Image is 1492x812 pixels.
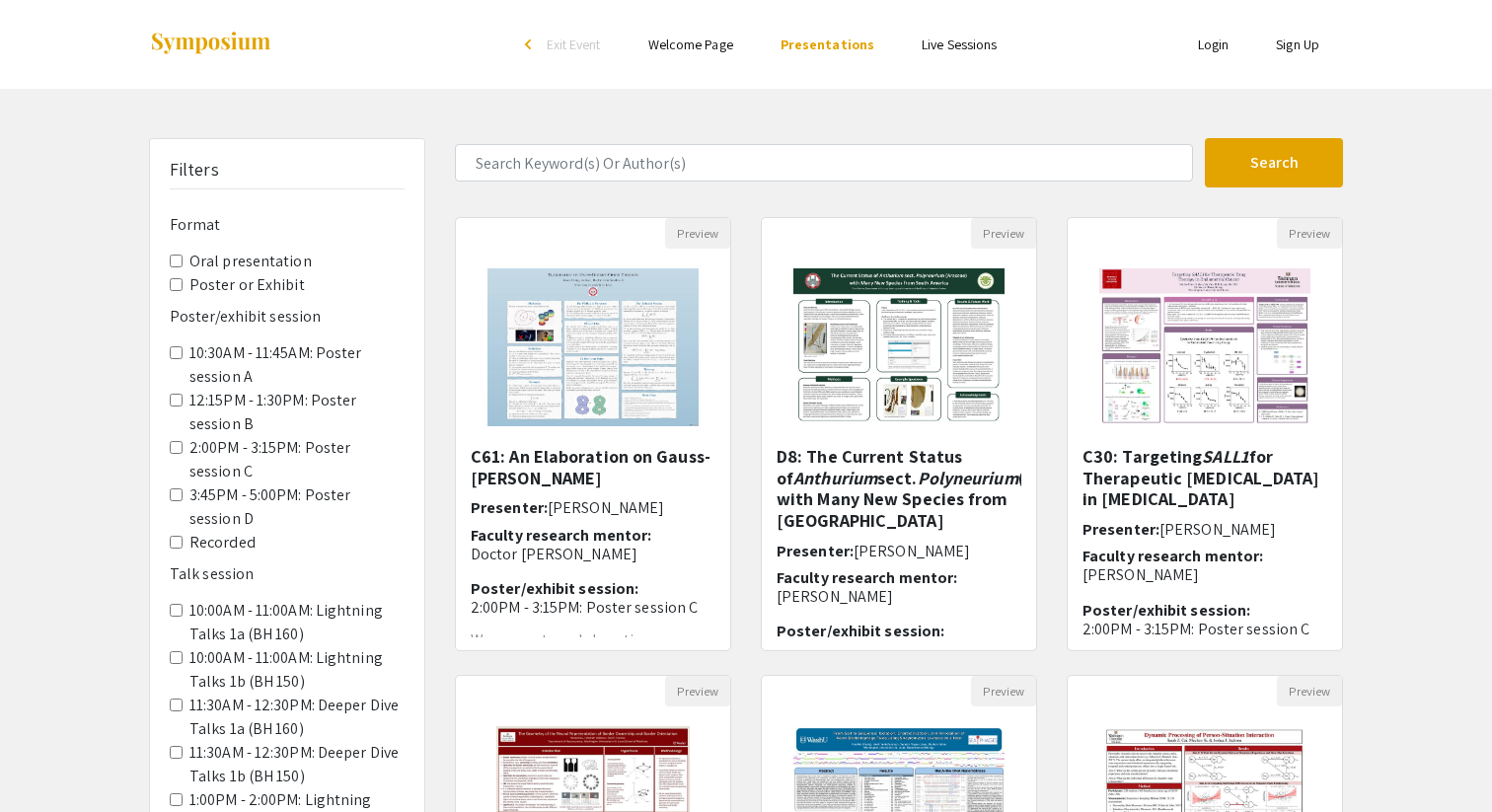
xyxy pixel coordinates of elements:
input: Search Keyword(s) Or Author(s) [455,144,1193,182]
span: [PERSON_NAME] [1159,519,1276,540]
button: Preview [665,676,730,706]
img: <p>D8: The Current Status of <em>Anthurium</em> sect. <em>Polyneurium</em> (Araceae) with Many Ne... [774,249,1023,446]
div: Open Presentation <p>C30: Targeting <em>SALL1 </em>for Therapeutic Drug Therapy in Endometrial Ca... [1067,217,1343,651]
h6: Presenter: [1082,520,1327,539]
button: Preview [665,218,730,249]
div: Open Presentation <p>D8: The Current Status of <em>Anthurium</em> sect. <em>Polyneurium</em> (Ara... [761,217,1037,651]
span: We present an elaboration on [PERSON_NAME] intrinsic proof of the generalized Gauss-Bonnet theore... [471,629,705,698]
img: Symposium by ForagerOne [149,31,272,57]
span: [PERSON_NAME] [854,541,970,561]
img: <p>C30: Targeting <em>SALL1 </em>for Therapeutic Drug Therapy in Endometrial Cancer</p> [1080,249,1329,446]
p: [PERSON_NAME] [1082,565,1327,584]
h6: Presenter: [777,542,1021,560]
a: Presentations [781,36,874,53]
button: Preview [971,676,1036,706]
label: Poster or Exhibit [189,273,305,297]
h5: C61: An Elaboration on Gauss-[PERSON_NAME] [471,446,715,488]
span: Poster/exhibit session: [1082,600,1250,621]
p: 2:00PM - 3:15PM: Poster session C [1082,620,1327,638]
p: 2:00PM - 3:15PM: Poster session C [471,598,715,617]
h5: C30: Targeting for Therapeutic [MEDICAL_DATA] in [MEDICAL_DATA] [1082,446,1327,510]
label: 10:30AM - 11:45AM: Poster session A [189,341,405,389]
em: SALL1 [1202,445,1249,468]
h6: Talk session [170,564,405,583]
em: Polyneurium [918,467,1018,489]
h5: Filters [170,159,219,181]
button: Search [1205,138,1343,187]
span: [PERSON_NAME] [548,497,664,518]
a: Sign Up [1276,36,1319,53]
button: Preview [1277,676,1342,706]
label: Recorded [189,531,256,554]
span: Exit Event [547,36,601,53]
img: <p>C61: An Elaboration on Gauss-Bonnet-Chern Theorem</p> [468,249,717,446]
h6: Format [170,215,405,234]
p: Doctor [PERSON_NAME] [471,545,715,563]
label: 12:15PM - 1:30PM: Poster session B [189,389,405,436]
h5: D8: The Current Status of sect. (Araceae) with Many New Species from [GEOGRAPHIC_DATA] [777,446,1021,531]
label: 3:45PM - 5:00PM: Poster session D [189,483,405,531]
a: Welcome Page [648,36,733,53]
label: 11:30AM - 12:30PM: Deeper Dive Talks 1b (BH 150) [189,741,405,788]
span: Poster/exhibit session: [471,578,638,599]
label: 11:30AM - 12:30PM: Deeper Dive Talks 1a (BH 160) [189,694,405,741]
a: Login [1198,36,1230,53]
h6: Presenter: [471,498,715,517]
span: Faculty research mentor: [1082,546,1263,566]
button: Preview [971,218,1036,249]
div: Open Presentation <p>C61: An Elaboration on Gauss-Bonnet-Chern Theorem</p> [455,217,731,651]
em: Anthurium [793,467,877,489]
p: [PERSON_NAME] [777,587,1021,606]
label: 10:00AM - 11:00AM: Lightning Talks 1a (BH 160) [189,599,405,646]
span: Faculty research mentor: [471,525,651,546]
label: 10:00AM - 11:00AM: Lightning Talks 1b (BH 150) [189,646,405,694]
a: Live Sessions [922,36,997,53]
div: arrow_back_ios [525,38,537,50]
label: 2:00PM - 3:15PM: Poster session C [189,436,405,483]
h6: Poster/exhibit session [170,307,405,326]
button: Preview [1277,218,1342,249]
span: Poster/exhibit session: [777,621,944,641]
label: Oral presentation [189,250,312,273]
span: Faculty research mentor: [777,567,957,588]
